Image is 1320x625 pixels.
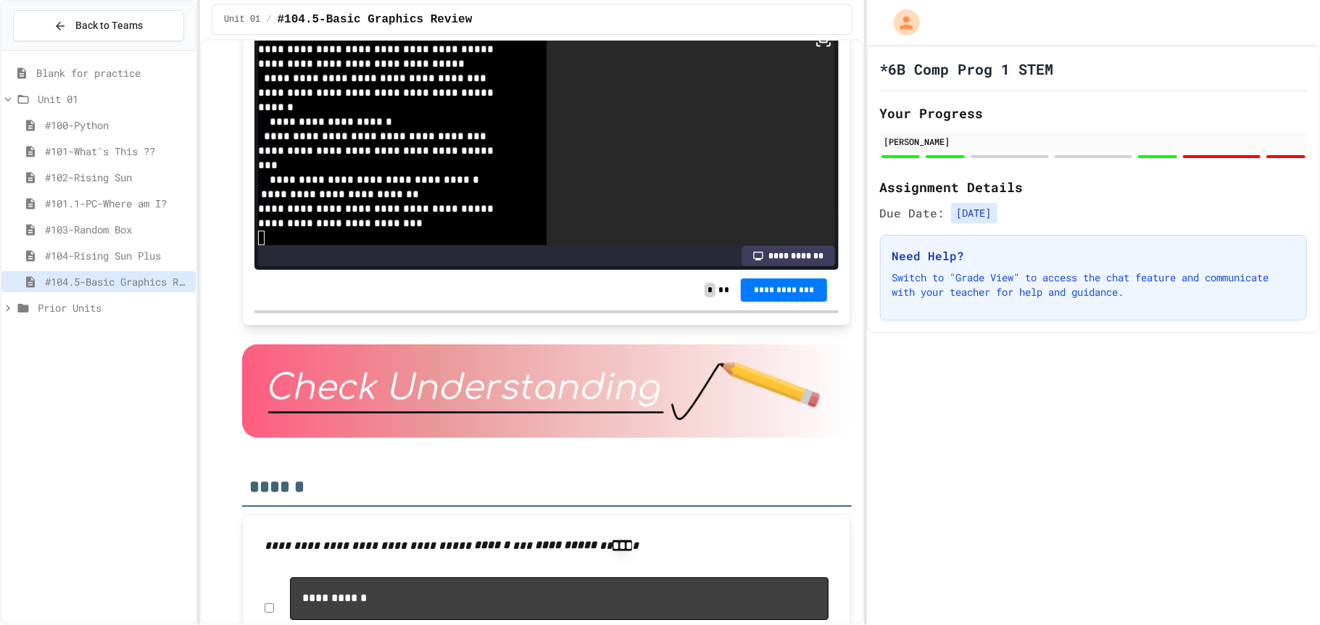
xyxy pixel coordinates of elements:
span: Due Date: [880,204,945,222]
h2: Assignment Details [880,177,1307,197]
span: Back to Teams [75,18,143,33]
span: Blank for practice [36,65,190,80]
span: #104.5-Basic Graphics Review [278,11,473,28]
div: [PERSON_NAME] [884,135,1303,148]
h2: Your Progress [880,103,1307,123]
span: #103-Random Box [45,222,190,237]
button: Back to Teams [13,10,184,41]
span: #101-What's This ?? [45,144,190,159]
div: My Account [879,6,923,39]
span: Prior Units [38,300,190,315]
span: [DATE] [951,203,997,223]
span: #104.5-Basic Graphics Review [45,274,190,289]
span: #104-Rising Sun Plus [45,248,190,263]
span: #102-Rising Sun [45,170,190,185]
p: Switch to "Grade View" to access the chat feature and communicate with your teacher for help and ... [892,270,1295,299]
span: #100-Python [45,117,190,133]
span: / [266,14,271,25]
span: #101.1-PC-Where am I? [45,196,190,211]
span: Unit 01 [224,14,260,25]
span: Unit 01 [38,91,190,107]
h1: *6B Comp Prog 1 STEM [880,59,1054,79]
h3: Need Help? [892,247,1295,265]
